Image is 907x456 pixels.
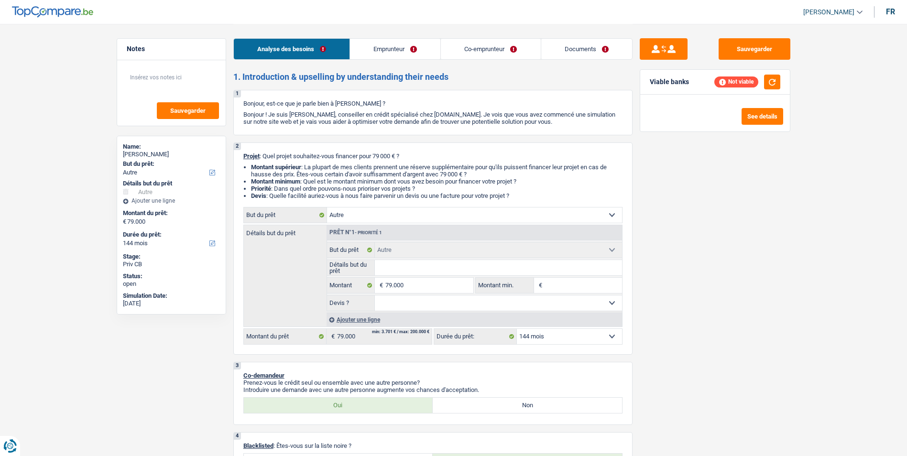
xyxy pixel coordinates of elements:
div: Priv CB [123,261,220,268]
p: : Êtes-vous sur la liste noire ? [243,442,623,449]
p: Prenez-vous le crédit seul ou ensemble avec une autre personne? [243,379,623,386]
div: [PERSON_NAME] [123,151,220,158]
p: : Quel projet souhaitez-vous financer pour 79 000 € ? [243,152,623,160]
div: Simulation Date: [123,292,220,300]
a: Analyse des besoins [234,39,350,59]
label: But du prêt [327,242,375,258]
div: Détails but du prêt [123,180,220,187]
span: € [534,278,545,293]
li: : Dans quel ordre pouvons-nous prioriser vos projets ? [251,185,623,192]
div: [DATE] [123,300,220,307]
li: : Quel est le montant minimum dont vous avez besoin pour financer votre projet ? [251,178,623,185]
label: Montant du prêt: [123,209,218,217]
div: Stage: [123,253,220,261]
label: Montant min. [476,278,534,293]
label: But du prêt [244,207,327,223]
strong: Montant supérieur [251,163,301,171]
label: Devis ? [327,295,375,311]
h2: 1. Introduction & upselling by understanding their needs [233,72,633,82]
label: Détails but du prêt [244,225,327,236]
strong: Montant minimum [251,178,300,185]
span: Sauvegarder [170,108,206,114]
span: € [327,329,337,344]
p: Bonjour, est-ce que je parle bien à [PERSON_NAME] ? [243,100,623,107]
label: Montant [327,278,375,293]
button: Sauvegarder [157,102,219,119]
div: open [123,280,220,288]
div: Status: [123,272,220,280]
p: Introduire une demande avec une autre personne augmente vos chances d'acceptation. [243,386,623,393]
div: 1 [234,90,241,98]
strong: Priorité [251,185,271,192]
button: See details [742,108,783,125]
div: Viable banks [650,78,689,86]
span: Projet [243,152,260,160]
div: min: 3.701 € / max: 200.000 € [372,330,429,334]
span: Co-demandeur [243,372,284,379]
div: 4 [234,433,241,440]
li: : La plupart de mes clients prennent une réserve supplémentaire pour qu'ils puissent financer leu... [251,163,623,178]
label: Non [433,398,622,413]
div: Not viable [714,76,758,87]
label: Durée du prêt: [434,329,517,344]
label: Durée du prêt: [123,231,218,239]
a: [PERSON_NAME] [796,4,863,20]
div: 2 [234,143,241,150]
div: Ajouter une ligne [327,313,622,326]
label: Détails but du prêt [327,260,375,275]
img: TopCompare Logo [12,6,93,18]
h5: Notes [127,45,216,53]
div: fr [886,7,895,16]
p: Bonjour ! Je suis [PERSON_NAME], conseiller en crédit spécialisé chez [DOMAIN_NAME]. Je vois que ... [243,111,623,125]
div: Name: [123,143,220,151]
span: - Priorité 1 [355,230,382,235]
a: Documents [541,39,632,59]
div: 3 [234,362,241,369]
label: Oui [244,398,433,413]
label: Montant du prêt [244,329,327,344]
div: Ajouter une ligne [123,197,220,204]
span: Devis [251,192,266,199]
div: Prêt n°1 [327,229,384,236]
span: € [123,218,126,226]
span: € [375,278,385,293]
button: Sauvegarder [719,38,790,60]
a: Co-emprunteur [441,39,540,59]
span: [PERSON_NAME] [803,8,854,16]
a: Emprunteur [350,39,440,59]
span: Blacklisted [243,442,273,449]
label: But du prêt: [123,160,218,168]
li: : Quelle facilité auriez-vous à nous faire parvenir un devis ou une facture pour votre projet ? [251,192,623,199]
